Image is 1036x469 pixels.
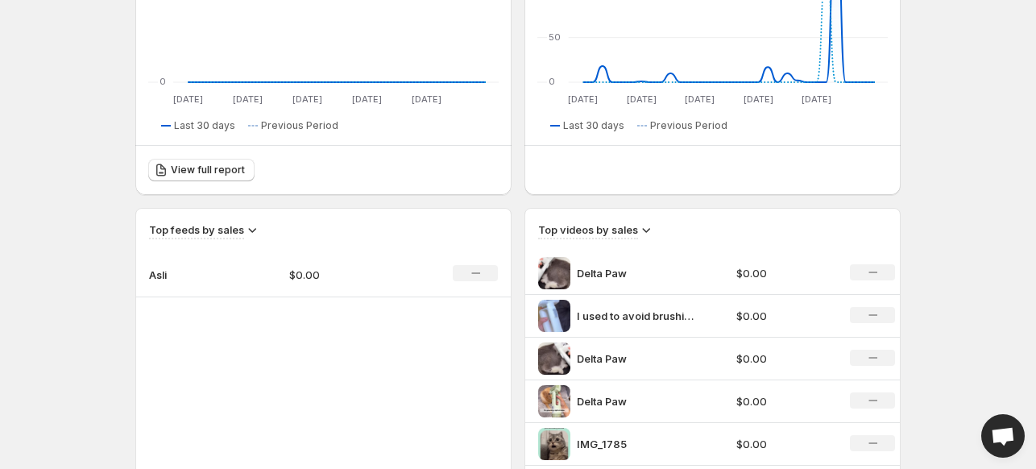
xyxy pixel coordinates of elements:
[577,436,698,452] p: IMG_1785
[577,265,698,281] p: Delta Paw
[744,93,773,105] text: [DATE]
[174,119,235,132] span: Last 30 days
[261,119,338,132] span: Previous Period
[736,393,831,409] p: $0.00
[149,222,244,238] h3: Top feeds by sales
[149,267,230,283] p: Asli
[549,76,555,87] text: 0
[685,93,715,105] text: [DATE]
[736,436,831,452] p: $0.00
[650,119,727,132] span: Previous Period
[352,93,382,105] text: [DATE]
[577,393,698,409] p: Delta Paw
[292,93,322,105] text: [DATE]
[577,351,698,367] p: Delta Paw
[171,164,245,176] span: View full report
[549,31,561,43] text: 50
[538,300,570,332] img: I used to avoid brushing my cat Shed hiss run away and the hair would go everywhere Then I found ...
[563,119,624,132] span: Last 30 days
[160,76,166,87] text: 0
[538,222,638,238] h3: Top videos by sales
[627,93,657,105] text: [DATE]
[981,414,1025,458] div: Open chat
[538,257,570,289] img: Delta Paw
[577,308,698,324] p: I used to avoid brushing my cat Shed hiss run away and the hair would go everywhere Then I found ...
[736,308,831,324] p: $0.00
[148,159,255,181] a: View full report
[173,93,203,105] text: [DATE]
[736,351,831,367] p: $0.00
[538,428,570,460] img: IMG_1785
[568,93,598,105] text: [DATE]
[736,265,831,281] p: $0.00
[289,267,404,283] p: $0.00
[233,93,263,105] text: [DATE]
[538,385,570,417] img: Delta Paw
[538,342,570,375] img: Delta Paw
[802,93,831,105] text: [DATE]
[412,93,441,105] text: [DATE]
